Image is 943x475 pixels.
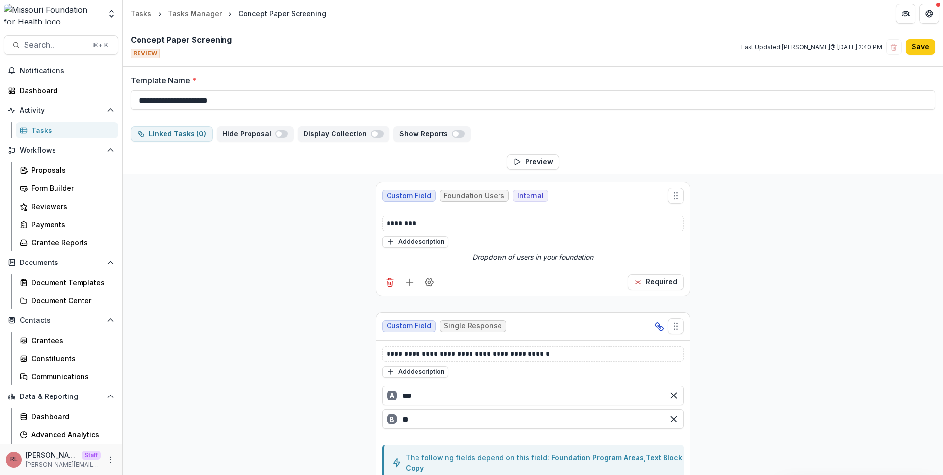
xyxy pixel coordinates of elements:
[131,75,929,86] label: Template Name
[31,429,111,440] div: Advanced Analytics
[393,126,471,142] button: Show Reports
[82,451,101,460] p: Staff
[628,274,684,290] button: Required
[24,40,86,50] span: Search...
[666,388,682,403] button: Remove option
[31,277,111,288] div: Document Templates
[472,252,593,262] i: Dropdown of users in your foundation
[16,122,118,138] a: Tasks
[16,274,118,290] a: Document Templates
[20,67,114,75] span: Notifications
[10,456,18,463] div: Ruthwick LOI
[382,236,448,248] button: Adddescription
[20,85,111,96] div: Dashboard
[31,165,111,175] div: Proposals
[90,40,110,51] div: ⌘ + K
[402,274,417,290] button: Add field
[919,4,939,24] button: Get Help
[668,318,684,334] button: Move field
[444,322,502,330] span: Single Response
[31,353,111,364] div: Constituents
[31,201,111,211] div: Reviewers
[886,39,902,55] button: Delete template
[31,371,111,382] div: Communications
[304,130,371,138] p: Display Collection
[105,454,116,466] button: More
[20,146,103,155] span: Workflows
[517,192,544,200] span: Internal
[16,198,118,214] a: Reviewers
[20,317,103,325] span: Contacts
[127,6,330,21] nav: breadcrumb
[131,8,151,19] div: Tasks
[298,126,389,142] button: Display Collection
[16,180,118,196] a: Form Builder
[16,235,118,251] a: Grantee Reports
[4,255,118,270] button: Open Documents
[20,393,103,401] span: Data & Reporting
[31,219,111,230] div: Payments
[16,216,118,233] a: Payments
[4,4,101,24] img: Missouri Foundation for Health logo
[16,369,118,385] a: Communications
[668,188,684,204] button: Move field
[444,192,504,200] span: Foundation Users
[406,452,684,473] div: The following fields depend on this field:
[31,411,111,422] div: Dashboard
[16,426,118,443] a: Advanced Analytics
[16,162,118,178] a: Proposals
[4,63,118,79] button: Notifications
[906,39,935,55] button: Save
[421,274,437,290] button: Field Settings
[26,450,78,460] p: [PERSON_NAME]
[4,35,118,55] button: Search...
[4,389,118,404] button: Open Data & Reporting
[741,43,882,52] p: Last Updated: [PERSON_NAME] @ [DATE] 2:40 PM
[131,126,213,142] button: dependent-tasks
[507,154,559,170] button: Preview
[551,453,646,462] a: Foundation Program Areas,
[20,259,103,267] span: Documents
[4,142,118,158] button: Open Workflows
[105,4,118,24] button: Open entity switcher
[387,322,431,330] span: Custom Field
[896,4,915,24] button: Partners
[164,6,225,21] a: Tasks Manager
[4,103,118,118] button: Open Activity
[16,292,118,309] a: Document Center
[4,313,118,328] button: Open Contacts
[666,411,682,427] button: Remove option
[16,332,118,348] a: Grantees
[31,237,111,248] div: Grantee Reports
[16,350,118,367] a: Constituents
[20,106,103,115] span: Activity
[222,130,275,138] p: Hide Proposal
[31,183,111,193] div: Form Builder
[382,366,448,378] button: Adddescription
[131,49,160,58] span: REVIEW
[26,460,101,469] p: [PERSON_NAME][EMAIL_ADDRESS][DOMAIN_NAME]
[16,408,118,424] a: Dashboard
[238,8,326,19] div: Concept Paper Screening
[168,8,222,19] div: Tasks Manager
[399,130,452,138] p: Show Reports
[217,126,294,142] button: Hide Proposal
[131,35,232,45] h2: Concept Paper Screening
[382,274,398,290] button: Delete field
[127,6,155,21] a: Tasks
[387,414,397,424] div: B
[4,82,118,99] a: Dashboard
[387,192,431,200] span: Custom Field
[31,125,111,135] div: Tasks
[387,391,397,400] div: A
[31,335,111,345] div: Grantees
[31,295,111,306] div: Document Center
